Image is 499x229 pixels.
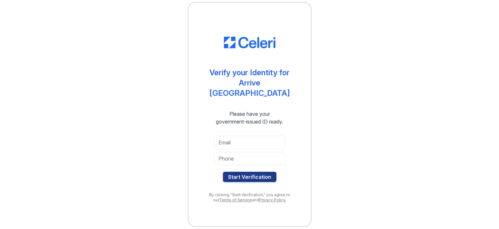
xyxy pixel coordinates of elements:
[214,152,285,165] input: Phone
[223,172,276,182] button: Start Verification
[201,192,298,203] div: By clicking "Start Verification," you agree to our and
[214,136,285,149] input: Email
[219,197,252,202] a: Terms of Service
[259,197,286,202] a: Privacy Policy.
[201,68,298,98] div: Verify your Identity for Arrive [GEOGRAPHIC_DATA]
[224,37,275,48] img: CE_Logo_Blue-a8612792a0a2168367f1c8372b55b34899dd931a85d93a1a3d3e32e68fde9ad4.png
[204,110,295,125] div: Please have your government-issued ID ready.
